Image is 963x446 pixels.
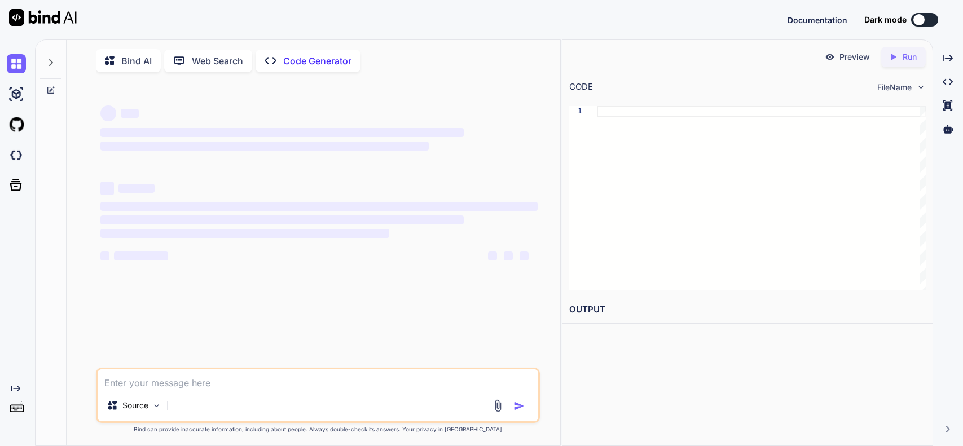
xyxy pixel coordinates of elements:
img: chat [7,54,26,73]
h2: OUTPUT [562,297,933,323]
span: ‌ [100,128,464,137]
img: Pick Models [152,401,161,410]
img: icon [513,400,525,412]
p: Preview [839,51,870,63]
button: Documentation [788,14,847,26]
span: ‌ [114,251,168,260]
img: preview [825,52,835,62]
span: ‌ [504,251,513,260]
span: ‌ [520,251,529,260]
img: Bind AI [9,9,77,26]
span: ‌ [100,229,389,238]
span: ‌ [100,251,109,260]
img: chevron down [916,82,926,92]
p: Source [122,400,148,411]
img: darkCloudIdeIcon [7,145,26,165]
span: ‌ [121,109,139,118]
span: Documentation [788,15,847,25]
div: 1 [569,106,582,117]
p: Web Search [192,54,243,68]
span: ‌ [100,142,429,151]
div: CODE [569,81,593,94]
span: ‌ [100,202,538,211]
img: githubLight [7,115,26,134]
img: attachment [491,399,504,412]
span: ‌ [100,105,116,121]
span: ‌ [118,184,155,193]
span: FileName [877,82,912,93]
p: Code Generator [283,54,351,68]
img: ai-studio [7,85,26,104]
span: ‌ [100,182,114,195]
span: ‌ [100,215,464,224]
p: Bind can provide inaccurate information, including about people. Always double-check its answers.... [96,425,540,434]
p: Bind AI [121,54,152,68]
span: Dark mode [864,14,907,25]
p: Run [903,51,917,63]
span: ‌ [488,251,497,260]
